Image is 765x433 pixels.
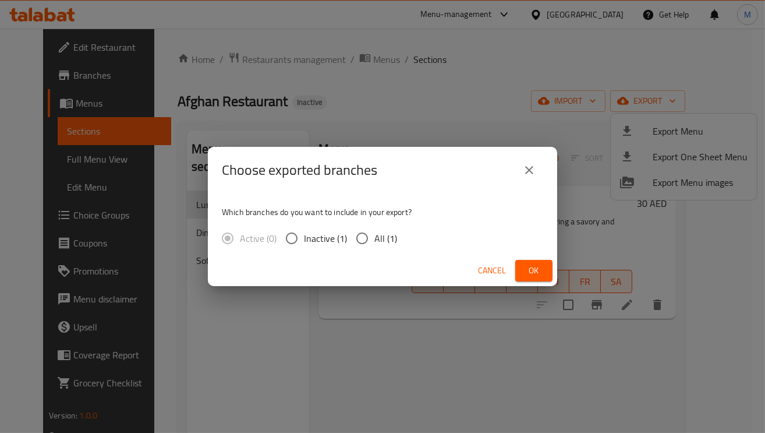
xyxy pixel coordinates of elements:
button: Ok [515,260,552,281]
span: Ok [525,263,543,278]
span: Inactive (1) [304,231,347,245]
button: close [515,156,543,184]
h2: Choose exported branches [222,161,377,179]
p: Which branches do you want to include in your export? [222,206,543,218]
span: Cancel [478,263,506,278]
button: Cancel [473,260,511,281]
span: All (1) [374,231,397,245]
span: Active (0) [240,231,277,245]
